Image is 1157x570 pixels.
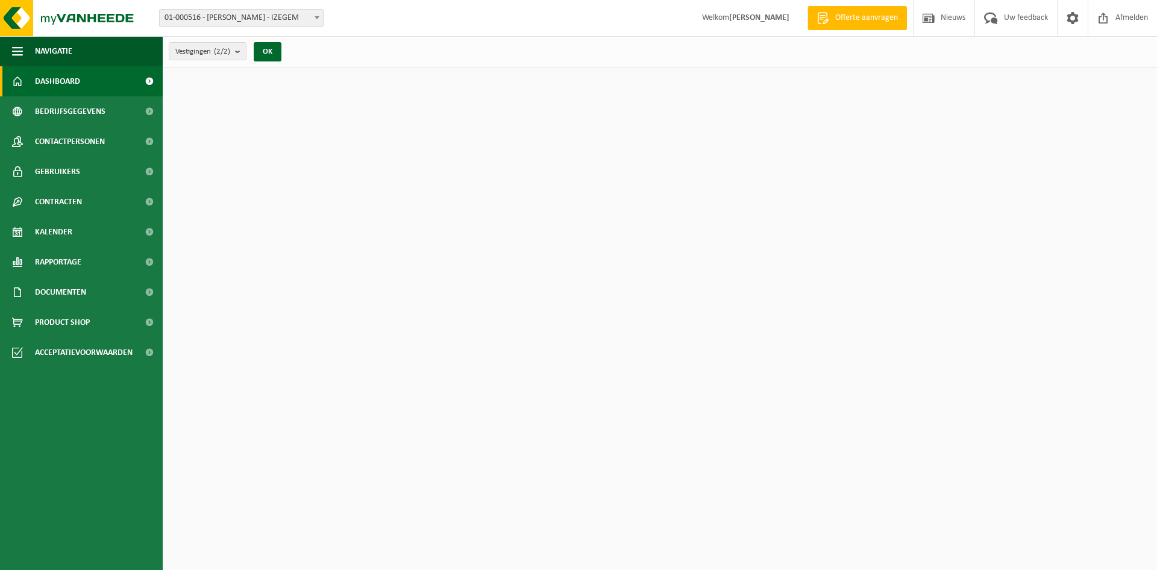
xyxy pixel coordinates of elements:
[729,13,789,22] strong: [PERSON_NAME]
[35,127,105,157] span: Contactpersonen
[832,12,901,24] span: Offerte aanvragen
[254,42,281,61] button: OK
[175,43,230,61] span: Vestigingen
[35,217,72,247] span: Kalender
[35,277,86,307] span: Documenten
[35,157,80,187] span: Gebruikers
[35,247,81,277] span: Rapportage
[35,36,72,66] span: Navigatie
[35,66,80,96] span: Dashboard
[35,96,105,127] span: Bedrijfsgegevens
[35,337,133,368] span: Acceptatievoorwaarden
[160,10,323,27] span: 01-000516 - SOENEN HENDRIK NV - IZEGEM
[35,187,82,217] span: Contracten
[214,48,230,55] count: (2/2)
[159,9,324,27] span: 01-000516 - SOENEN HENDRIK NV - IZEGEM
[807,6,907,30] a: Offerte aanvragen
[169,42,246,60] button: Vestigingen(2/2)
[35,307,90,337] span: Product Shop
